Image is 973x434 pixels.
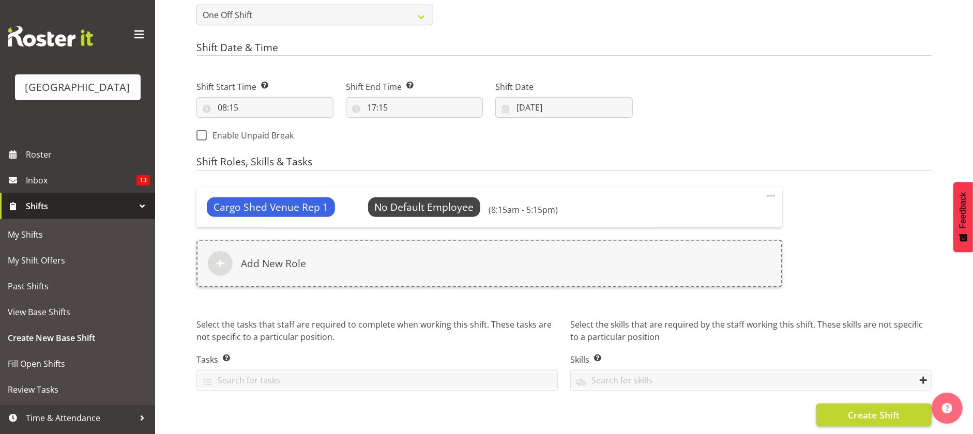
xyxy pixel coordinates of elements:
span: Create New Base Shift [8,330,147,346]
span: 13 [136,175,150,185]
span: Inbox [26,173,136,188]
span: Roster [26,147,150,162]
label: Skills [570,353,932,366]
div: [GEOGRAPHIC_DATA] [25,80,130,95]
button: Create Shift [816,404,932,426]
label: Shift Date [495,81,632,93]
span: Fill Open Shifts [8,356,147,371]
p: Select the tasks that staff are required to complete when working this shift. These tasks are not... [196,318,558,345]
span: Shifts [26,198,134,214]
a: My Shift Offers [3,247,153,273]
input: Search for tasks [197,373,557,389]
a: View Base Shifts [3,299,153,325]
input: Click to select... [495,97,632,118]
span: No Default Employee [374,200,474,214]
h4: Shift Date & Time [196,42,932,56]
a: Create New Base Shift [3,325,153,351]
span: Enable Unpaid Break [207,130,294,141]
a: Fill Open Shifts [3,351,153,377]
span: My Shifts [8,227,147,242]
h6: (8:15am - 5:15pm) [489,205,558,215]
input: Click to select... [346,97,483,118]
input: Click to select... [196,97,333,118]
h6: Add New Role [241,257,306,270]
img: Rosterit website logo [8,26,93,47]
h4: Shift Roles, Skills & Tasks [196,156,932,171]
p: Select the skills that are required by the staff working this shift. These skills are not specifi... [570,318,932,345]
button: Feedback - Show survey [953,182,973,252]
span: Review Tasks [8,382,147,397]
a: My Shifts [3,222,153,247]
label: Tasks [196,353,558,366]
span: My Shift Offers [8,253,147,268]
span: Time & Attendance [26,410,134,426]
span: Cargo Shed Venue Rep 1 [214,200,328,215]
a: Review Tasks [3,377,153,402]
span: Past Shifts [8,278,147,294]
input: Search for skills [571,373,931,389]
img: help-xxl-2.png [942,403,952,413]
span: View Base Shifts [8,304,147,320]
span: Feedback [959,192,968,228]
span: Create Shift [848,408,900,422]
label: Shift End Time [346,81,483,93]
label: Shift Start Time [196,81,333,93]
a: Past Shifts [3,273,153,299]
